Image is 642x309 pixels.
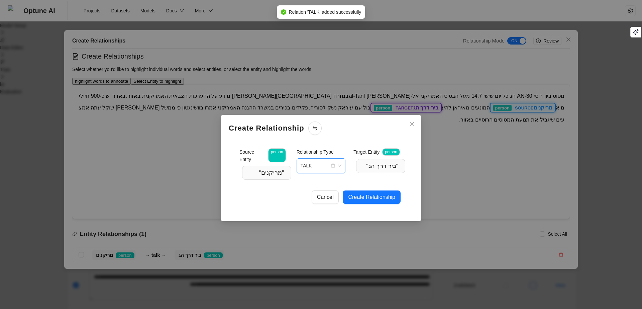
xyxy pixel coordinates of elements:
[630,27,641,37] button: Playground
[363,163,398,169] span: " ביר דרך הג "
[297,148,334,156] div: Relationship Type
[331,163,335,168] span: delete
[239,148,265,163] div: Source Entity
[268,148,286,162] span: person
[249,169,284,176] span: " מריקנים "
[289,8,361,16] span: Relation 'TALK' added successfully
[382,148,400,156] span: person
[317,193,334,201] span: Cancel
[312,126,318,131] span: swap
[407,119,417,130] button: Close
[348,193,395,201] span: Create Relationship
[312,190,339,204] button: Cancel
[409,122,415,127] span: close
[229,122,413,135] div: Create Relationship
[281,9,286,15] span: check-circle
[343,190,401,204] button: Create Relationship
[353,148,380,156] div: Target Entity
[301,161,312,171] span: TALK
